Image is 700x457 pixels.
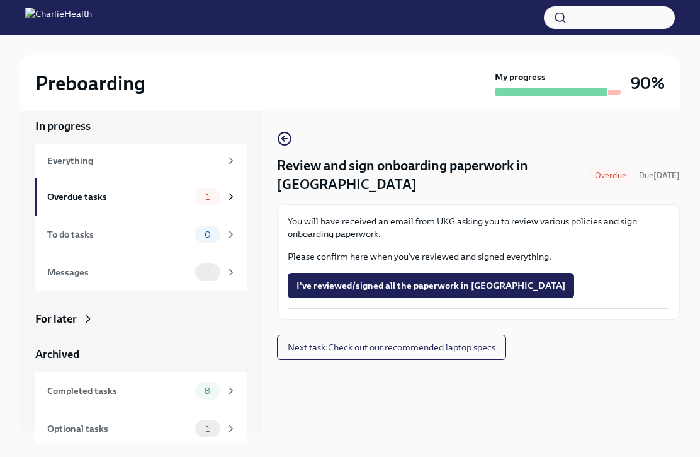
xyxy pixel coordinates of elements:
span: 8 [197,386,218,396]
strong: [DATE] [653,171,680,180]
div: Completed tasks [47,384,190,398]
div: To do tasks [47,228,190,241]
img: CharlieHealth [25,8,92,28]
div: Everything [47,154,220,168]
a: For later [35,311,247,327]
span: Overdue [587,171,634,180]
h3: 90% [631,72,665,95]
a: Completed tasks8 [35,372,247,410]
button: I've reviewed/signed all the paperwork in [GEOGRAPHIC_DATA] [288,273,574,298]
h2: Preboarding [35,71,145,96]
a: In progress [35,119,247,134]
span: Due [639,171,680,180]
p: Please confirm here when you've reviewed and signed everything. [288,250,669,263]
div: Optional tasks [47,422,190,436]
a: Archived [35,347,247,362]
span: I've reviewed/signed all the paperwork in [GEOGRAPHIC_DATA] [296,279,565,292]
span: 1 [198,192,217,202]
a: Optional tasks1 [35,410,247,448]
h4: Review and sign onboarding paperwork in [GEOGRAPHIC_DATA] [277,156,582,194]
div: For later [35,311,77,327]
span: 1 [198,424,217,434]
p: You will have received an email from UKG asking you to review various policies and sign onboardin... [288,215,669,240]
a: To do tasks0 [35,216,247,253]
span: September 6th, 2025 08:00 [639,170,680,182]
span: 1 [198,268,217,277]
span: Next task : Check out our recommended laptop specs [288,341,495,354]
div: Messages [47,265,190,279]
a: Everything [35,144,247,178]
strong: My progress [495,71,546,83]
button: Next task:Check out our recommended laptop specs [277,335,506,360]
a: Messages1 [35,253,247,291]
span: 0 [197,230,218,240]
a: Overdue tasks1 [35,178,247,216]
div: Overdue tasks [47,190,190,204]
